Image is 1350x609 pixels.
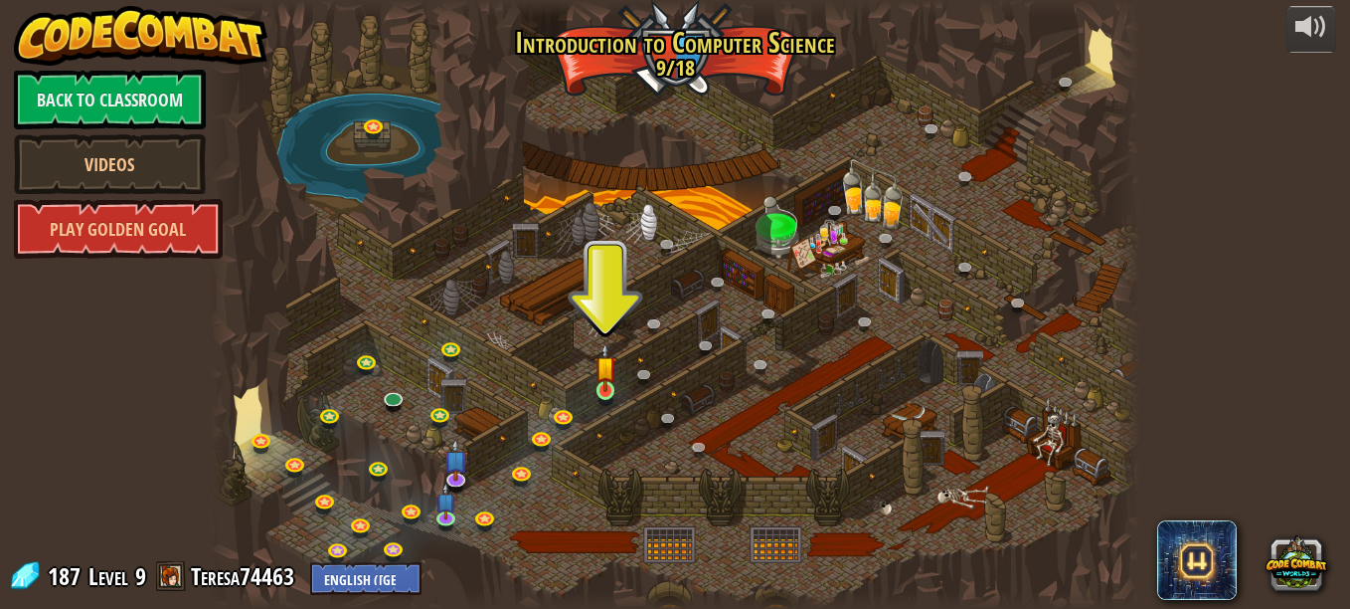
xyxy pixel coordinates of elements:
[191,560,300,592] a: Teresa74463
[135,560,146,592] span: 9
[48,560,86,592] span: 187
[14,199,223,259] a: Play Golden Goal
[14,134,206,194] a: Videos
[14,6,268,66] img: CodeCombat - Learn how to code by playing a game
[1286,6,1336,53] button: Adjust volume
[14,70,206,129] a: Back to Classroom
[88,560,128,593] span: Level
[594,342,616,392] img: level-banner-started.png
[434,483,456,519] img: level-banner-unstarted-subscriber.png
[443,438,468,481] img: level-banner-unstarted-subscriber.png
